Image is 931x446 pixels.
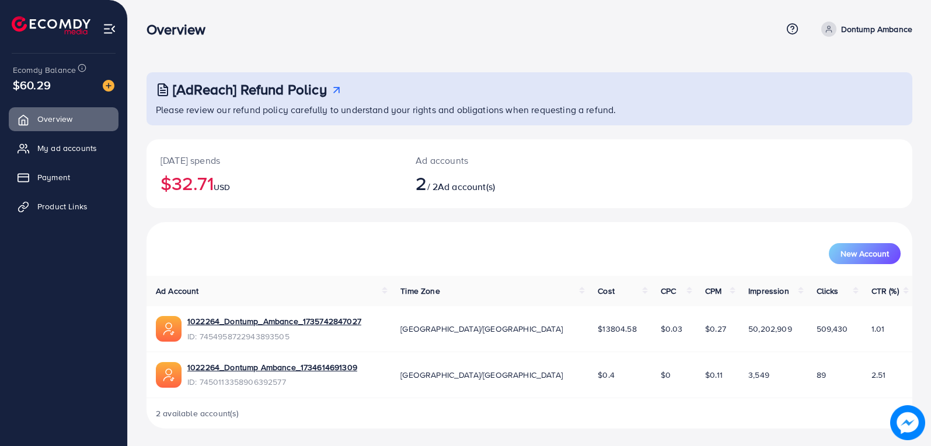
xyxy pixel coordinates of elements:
[37,171,70,183] span: Payment
[817,369,826,381] span: 89
[841,22,912,36] p: Dontump Ambance
[748,285,789,297] span: Impression
[748,323,792,335] span: 50,202,909
[12,16,90,34] img: logo
[9,166,118,189] a: Payment
[173,81,327,98] h3: [AdReach] Refund Policy
[9,107,118,131] a: Overview
[705,285,721,297] span: CPM
[9,136,118,160] a: My ad accounts
[817,285,839,297] span: Clicks
[705,323,726,335] span: $0.27
[817,323,848,335] span: 509,430
[156,103,905,117] p: Please review our refund policy carefully to understand your rights and obligations when requesti...
[598,285,615,297] span: Cost
[103,22,116,36] img: menu
[416,153,579,167] p: Ad accounts
[13,76,51,93] span: $60.29
[705,369,723,381] span: $0.11
[748,369,769,381] span: 3,549
[890,405,925,440] img: image
[661,369,671,381] span: $0
[9,195,118,218] a: Product Links
[400,323,563,335] span: [GEOGRAPHIC_DATA]/[GEOGRAPHIC_DATA]
[871,369,886,381] span: 2.51
[871,323,885,335] span: 1.01
[161,153,388,167] p: [DATE] spends
[416,170,427,196] span: 2
[214,181,230,193] span: USD
[438,180,495,193] span: Ad account(s)
[187,361,357,373] a: 1022264_Dontump Ambance_1734614691309
[598,323,636,335] span: $13804.58
[37,113,72,125] span: Overview
[147,21,215,38] h3: Overview
[661,285,676,297] span: CPC
[187,376,357,388] span: ID: 7450113358906392577
[103,80,114,92] img: image
[156,362,182,388] img: ic-ads-acc.e4c84228.svg
[817,22,912,37] a: Dontump Ambance
[156,316,182,342] img: ic-ads-acc.e4c84228.svg
[841,250,889,258] span: New Account
[187,315,361,327] a: 1022264_Dontump_Ambance_1735742847027
[187,331,361,342] span: ID: 7454958722943893505
[829,243,901,264] button: New Account
[598,369,615,381] span: $0.4
[156,285,199,297] span: Ad Account
[661,323,683,335] span: $0.03
[37,142,97,154] span: My ad accounts
[416,172,579,194] h2: / 2
[400,285,440,297] span: Time Zone
[156,408,239,419] span: 2 available account(s)
[400,369,563,381] span: [GEOGRAPHIC_DATA]/[GEOGRAPHIC_DATA]
[37,201,88,212] span: Product Links
[871,285,899,297] span: CTR (%)
[13,64,76,76] span: Ecomdy Balance
[161,172,388,194] h2: $32.71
